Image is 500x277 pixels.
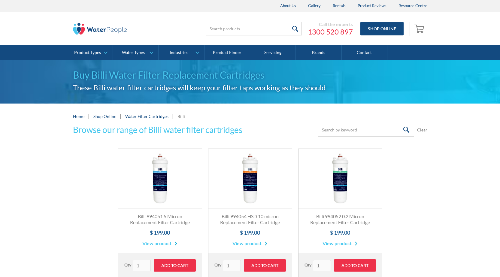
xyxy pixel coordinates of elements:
a: Open cart [413,22,427,36]
h3: Browse our range of Billi water filter cartridges [73,123,242,136]
a: Brands [296,45,341,60]
div: Water Types [122,50,145,55]
div: | [171,113,174,120]
div: | [119,113,122,120]
a: Product Finder [205,45,250,60]
a: Product Types [67,45,113,60]
h3: Billi 994051 5 Micron Replacement Filter Cartridge [124,213,196,226]
div: Product Types [74,50,101,55]
input: Search by keyword [318,123,414,137]
h4: $ 199.00 [214,229,286,237]
h3: Billi 994054 HSD 10 micron Replacement Filter Cartridge [214,213,286,226]
div: | [87,113,90,120]
a: Home [73,113,84,119]
input: Add to Cart [244,259,286,272]
a: View product [323,240,358,247]
div: Billi [177,113,185,119]
a: Shop Online [93,113,116,119]
img: The Water People [73,23,127,35]
a: Water Types [113,45,158,60]
h1: Buy Billi Water Filter Replacement Cartridges [73,68,427,82]
a: View product [142,240,177,247]
form: Email Form [318,123,427,137]
a: Water Filter Cartridges [125,114,168,119]
h4: $ 199.00 [305,229,376,237]
div: Call the experts [308,21,353,27]
a: 1300 520 897 [308,27,353,36]
label: Qty [124,262,131,268]
div: Industries [170,50,188,55]
a: Servicing [250,45,296,60]
input: Add to Cart [154,259,196,272]
img: shopping cart [414,24,426,33]
a: Industries [159,45,204,60]
a: Shop Online [360,22,404,35]
h3: Billi 994052 0.2 Micron Replacement Filter Cartridge [305,213,376,226]
label: Qty [305,262,311,268]
a: View product [232,240,268,247]
h4: $ 199.00 [124,229,196,237]
input: Search products [206,22,302,35]
a: Contact [342,45,387,60]
input: Add to Cart [334,259,376,272]
label: Qty [214,262,221,268]
h2: These Billi water filter cartridges will keep your filter taps working as they should [73,82,427,93]
a: Clear [417,127,427,133]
